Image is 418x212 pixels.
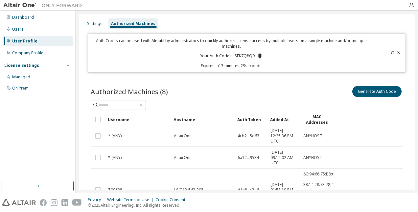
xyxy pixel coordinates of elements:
[91,87,168,96] span: Authorized Machines (8)
[87,21,103,26] div: Settings
[174,114,232,125] div: Hostname
[303,155,322,160] span: ANYHOST
[174,155,192,160] span: AltairOne
[88,197,107,202] div: Privacy
[107,197,155,202] div: Website Terms of Use
[270,150,297,166] span: [DATE] 09:12:02 AM UTC
[12,15,34,20] div: Dashboard
[12,39,37,44] div: User Profile
[12,27,24,32] div: Users
[200,53,263,59] p: Your Auth Code is: SFK7Q8Q9
[174,133,192,139] span: AltairOne
[12,50,43,56] div: Company Profile
[303,172,337,208] span: 6C:94:66:75:B8:C7 , 38:14:28:73:78:41 , 6C:94:66:75:B8:CB , 00:FF:41:77:0B:AE
[238,155,259,160] span: 6a12...9534
[303,114,331,125] div: MAC Addresses
[270,114,298,125] div: Added At
[51,199,58,206] img: instagram.svg
[40,199,47,206] img: facebook.svg
[238,187,259,193] span: d1e8...c3e6
[238,133,259,139] span: 4cb2...5d63
[108,114,168,125] div: Username
[108,155,122,160] span: * (ANY)
[352,86,402,97] button: Generate Auth Code
[92,38,371,49] p: Auth Codes can be used with Almutil by administrators to quickly authorize license access by mult...
[270,128,297,144] span: [DATE] 12:25:36 PM UTC
[303,133,322,139] span: ANYHOST
[237,114,265,125] div: Auth Token
[174,187,203,193] span: LWCAP-542-208
[72,199,82,206] img: youtube.svg
[108,187,122,193] span: T00628
[2,199,36,206] img: altair_logo.svg
[12,74,30,80] div: Managed
[88,202,189,208] p: © 2025 Altair Engineering, Inc. All Rights Reserved.
[12,86,29,91] div: On Prem
[270,182,297,198] span: [DATE] 01:58:19 PM UTC
[61,199,68,206] img: linkedin.svg
[3,2,85,9] img: Altair One
[155,197,189,202] div: Cookie Consent
[111,21,155,26] div: Authorized Machines
[4,63,39,68] div: License Settings
[92,63,371,68] p: Expires in 13 minutes, 29 seconds
[108,133,122,139] span: * (ANY)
